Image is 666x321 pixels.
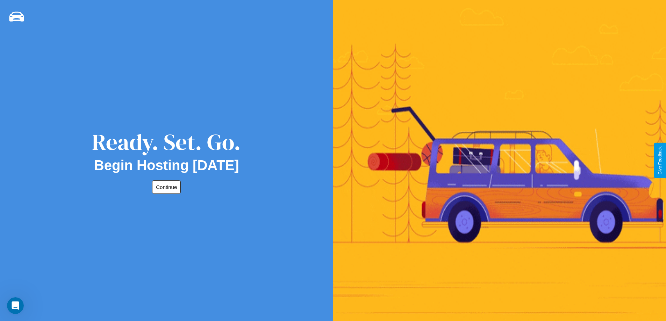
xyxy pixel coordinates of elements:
button: Continue [152,180,181,194]
h2: Begin Hosting [DATE] [94,158,239,173]
div: Ready. Set. Go. [92,126,241,158]
div: Give Feedback [658,146,663,175]
iframe: Intercom live chat [7,297,24,314]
